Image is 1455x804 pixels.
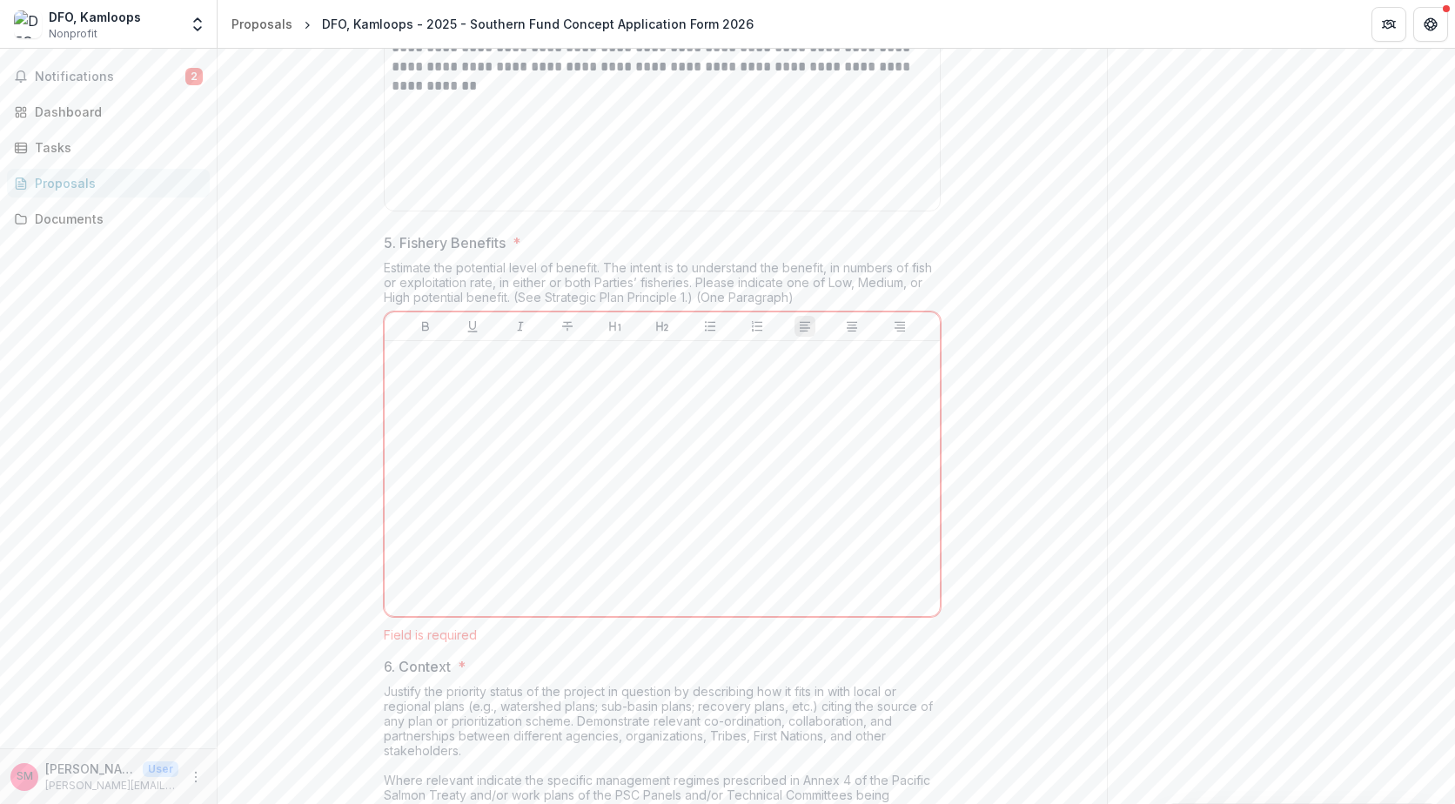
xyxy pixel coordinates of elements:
button: Align Center [841,316,862,337]
button: Bold [415,316,436,337]
div: Estimate the potential level of benefit. The intent is to understand the benefit, in numbers of f... [384,260,941,312]
nav: breadcrumb [225,11,761,37]
button: Open entity switcher [185,7,210,42]
div: Field is required [384,627,941,642]
button: Notifications2 [7,63,210,90]
div: DFO, Kamloops - 2025 - Southern Fund Concept Application Form 2026 [322,15,754,33]
button: Heading 1 [605,316,626,337]
div: Documents [35,210,196,228]
button: Underline [462,316,483,337]
a: Tasks [7,133,210,162]
button: Partners [1371,7,1406,42]
a: Proposals [7,169,210,198]
img: DFO, Kamloops [14,10,42,38]
button: Bullet List [700,316,721,337]
p: 5. Fishery Benefits [384,232,506,253]
p: [PERSON_NAME] [45,760,136,778]
button: Ordered List [747,316,768,337]
button: Get Help [1413,7,1448,42]
a: Proposals [225,11,299,37]
a: Dashboard [7,97,210,126]
button: More [185,767,206,787]
button: Heading 2 [652,316,673,337]
div: Proposals [231,15,292,33]
button: Align Left [795,316,815,337]
div: Proposals [35,174,196,192]
div: Tasks [35,138,196,157]
a: Documents [7,204,210,233]
div: Dashboard [35,103,196,121]
button: Align Right [889,316,910,337]
span: 2 [185,68,203,85]
span: Nonprofit [49,26,97,42]
p: 6. Context [384,656,451,677]
span: Notifications [35,70,185,84]
p: User [143,761,178,777]
button: Strike [557,316,578,337]
button: Italicize [510,316,531,337]
div: Sara Martin [17,771,33,782]
p: [PERSON_NAME][EMAIL_ADDRESS][PERSON_NAME][DOMAIN_NAME] [45,778,178,794]
div: DFO, Kamloops [49,8,141,26]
